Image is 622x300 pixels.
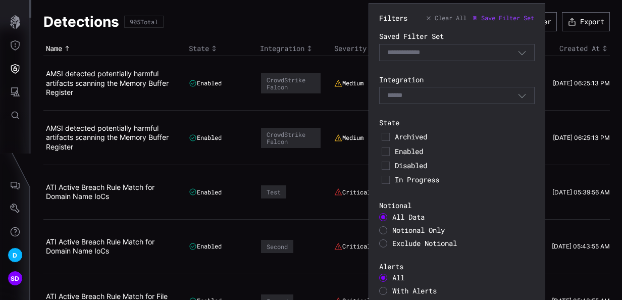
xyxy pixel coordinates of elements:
time: [DATE] 06:25:13 PM [553,79,610,87]
div: Test [267,188,281,195]
label: Saved Filter Set [379,32,535,41]
div: Toggle sort direction [189,44,255,53]
span: Exclude Notional [392,238,457,248]
div: Medium [334,79,364,87]
button: D [1,243,30,267]
div: Toggle sort direction [334,44,401,53]
span: Enabled [395,147,532,156]
span: SD [11,273,20,284]
label: Notional [379,201,535,210]
a: ATI Active Breach Rule Match for Domain Name IoCs [46,237,154,255]
span: D [13,250,17,261]
div: Second [267,243,288,250]
div: Critical [334,188,371,196]
span: All Data [392,212,425,222]
div: CrowdStrike Falcon [267,131,315,145]
div: Enabled [189,188,222,196]
button: Toggle options menu [517,91,527,100]
span: Clear All [435,14,467,22]
label: Integration [379,75,535,84]
div: Medium [334,134,364,142]
div: Toggle sort direction [46,44,184,53]
div: Critical [334,242,371,251]
button: Clear All [426,14,467,23]
time: [DATE] 06:25:13 PM [553,134,610,141]
button: Export [562,12,610,31]
label: State [379,118,535,127]
div: Enabled [189,79,222,87]
span: With Alerts [392,286,437,295]
div: 905 Total [130,19,158,25]
a: ATI Active Breach Rule Match for Domain Name IoCs [46,183,154,201]
span: In Progress [395,175,532,184]
span: All [392,273,404,282]
button: SD [1,267,30,290]
label: Alerts [379,262,535,271]
time: [DATE] 05:43:55 AM [552,242,610,250]
span: Save Filter Set [481,14,534,22]
div: Enabled [189,242,222,251]
span: Disabled [395,161,532,170]
span: Archived [395,132,532,141]
span: Notional Only [392,225,445,235]
div: Filters [379,14,407,23]
div: Toggle sort direction [542,44,610,53]
button: Save Filter Set [472,14,535,23]
a: AMSI detected potentially harmful artifacts scanning the Memory Buffer Register [46,124,169,151]
time: [DATE] 05:39:56 AM [552,188,610,196]
button: Toggle options menu [517,48,527,57]
div: Enabled [189,134,222,142]
a: AMSI detected potentially harmful artifacts scanning the Memory Buffer Register [46,69,169,96]
div: CrowdStrike Falcon [267,76,315,90]
div: Toggle sort direction [260,44,329,53]
h1: Detections [43,13,119,31]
